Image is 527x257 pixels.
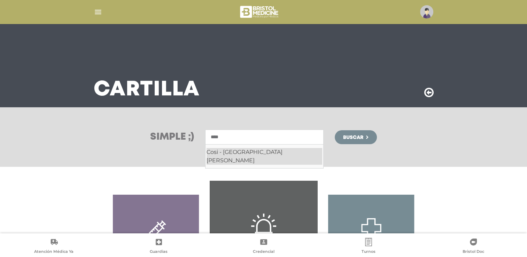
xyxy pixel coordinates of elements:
[150,132,194,142] h3: Simple ;)
[94,81,200,99] h3: Cartilla
[421,238,526,256] a: Bristol Doc
[335,130,377,144] button: Buscar
[207,148,322,165] div: Cosi - [GEOGRAPHIC_DATA][PERSON_NAME]
[34,249,73,255] span: Atención Médica Ya
[239,3,280,20] img: bristol-medicine-blanco.png
[106,238,211,256] a: Guardias
[94,8,102,16] img: Cober_menu-lines-white.svg
[420,5,433,18] img: profile-placeholder.svg
[362,249,375,255] span: Turnos
[1,238,106,256] a: Atención Médica Ya
[253,249,274,255] span: Credencial
[211,238,316,256] a: Credencial
[343,135,363,140] span: Buscar
[316,238,421,256] a: Turnos
[150,249,168,255] span: Guardias
[463,249,484,255] span: Bristol Doc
